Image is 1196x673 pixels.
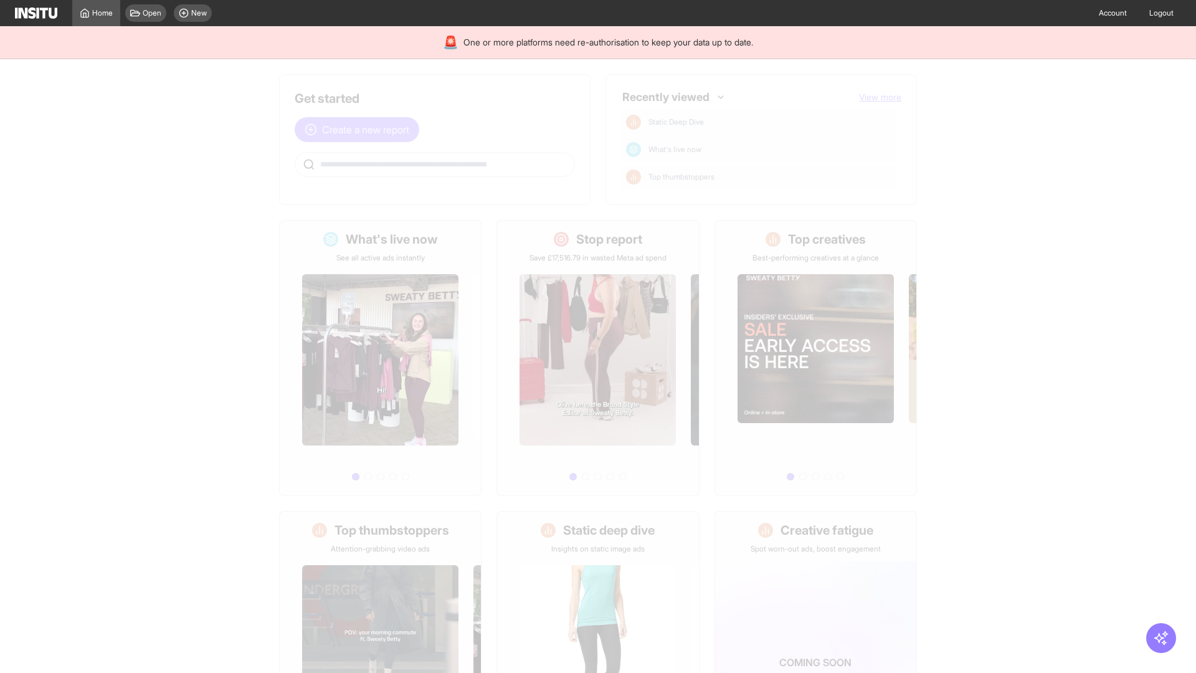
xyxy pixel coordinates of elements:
[443,34,458,51] div: 🚨
[15,7,57,19] img: Logo
[92,8,113,18] span: Home
[191,8,207,18] span: New
[143,8,161,18] span: Open
[463,36,753,49] span: One or more platforms need re-authorisation to keep your data up to date.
